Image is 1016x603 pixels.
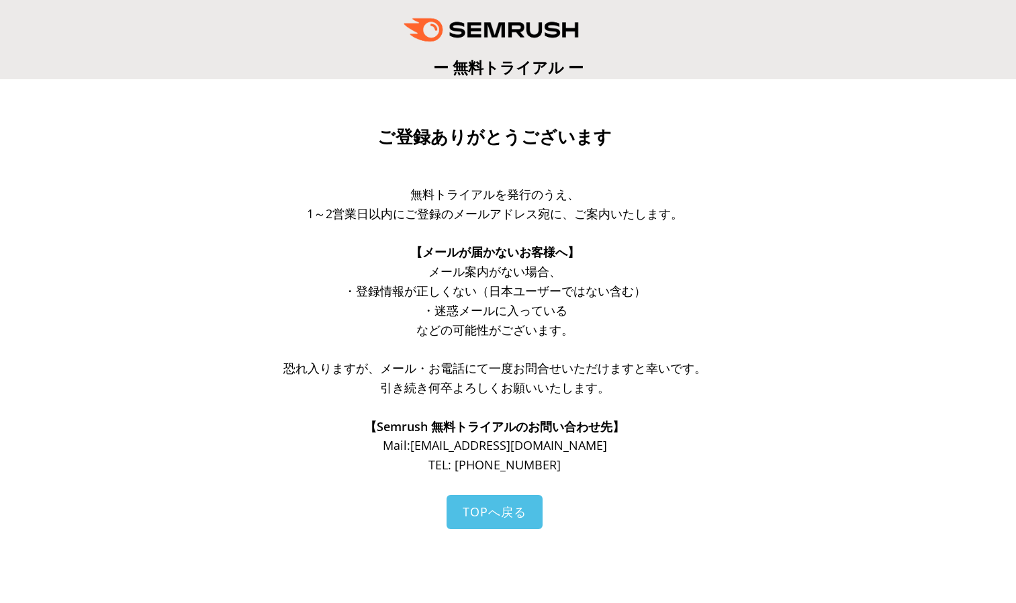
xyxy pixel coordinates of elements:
span: 無料トライアルを発行のうえ、 [410,186,580,202]
span: ・登録情報が正しくない（日本ユーザーではない含む） [344,283,646,299]
span: 【Semrush 無料トライアルのお問い合わせ先】 [365,418,625,434]
span: 【メールが届かないお客様へ】 [410,244,580,260]
span: ・迷惑メールに入っている [422,302,567,318]
span: Mail: [EMAIL_ADDRESS][DOMAIN_NAME] [383,437,607,453]
span: 1～2営業日以内にご登録のメールアドレス宛に、ご案内いたします。 [307,205,683,222]
span: 引き続き何卒よろしくお願いいたします。 [380,379,610,396]
span: ご登録ありがとうございます [377,127,612,147]
span: メール案内がない場合、 [428,263,561,279]
a: TOPへ戻る [447,495,543,529]
span: などの可能性がございます。 [416,322,573,338]
span: TOPへ戻る [463,504,526,520]
span: ー 無料トライアル ー [433,56,584,78]
span: 恐れ入りますが、メール・お電話にて一度お問合せいただけますと幸いです。 [283,360,706,376]
span: TEL: [PHONE_NUMBER] [428,457,561,473]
